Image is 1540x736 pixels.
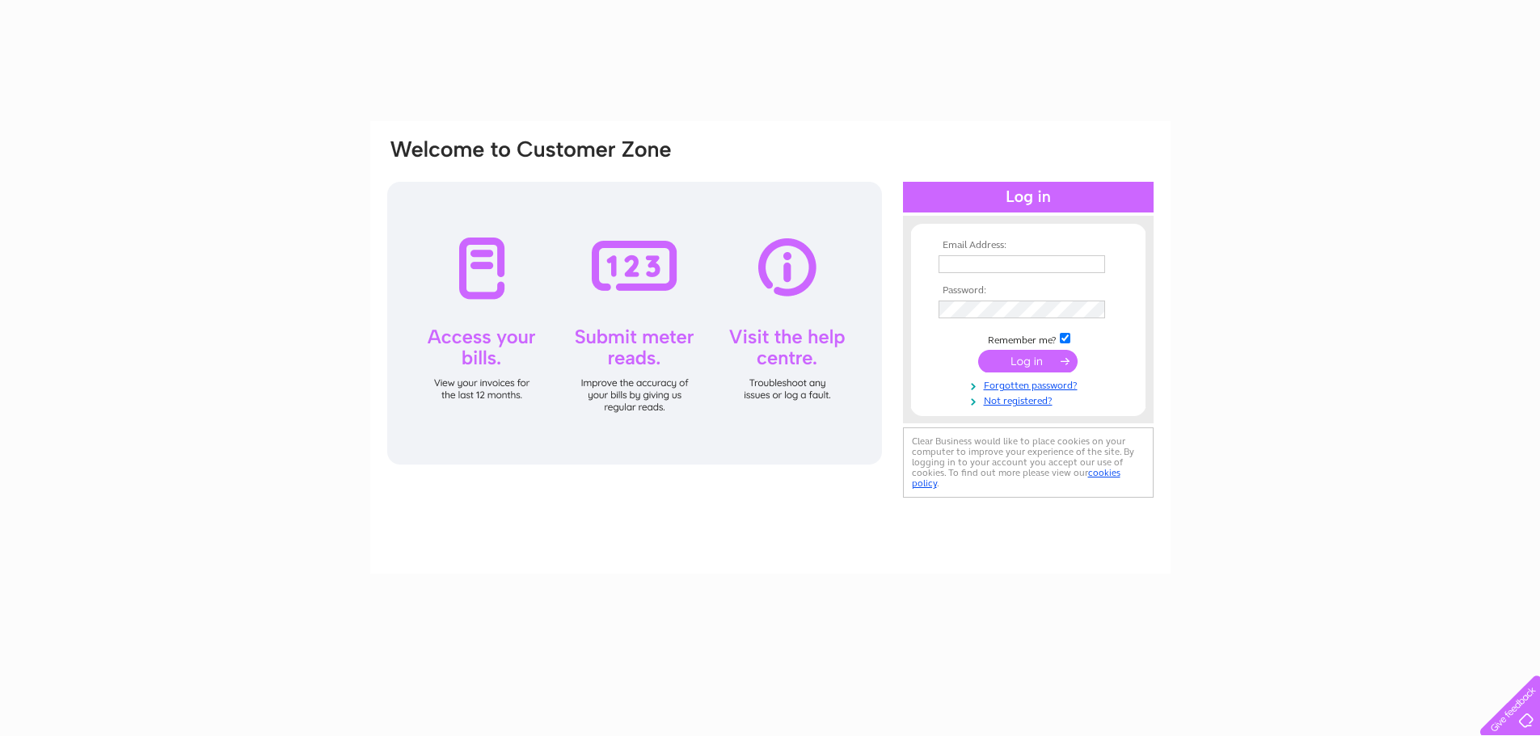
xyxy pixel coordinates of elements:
div: Clear Business would like to place cookies on your computer to improve your experience of the sit... [903,427,1154,498]
input: Submit [978,350,1078,372]
th: Email Address: [935,240,1122,251]
th: Password: [935,285,1122,297]
a: cookies policy [912,467,1120,489]
a: Forgotten password? [939,376,1122,392]
td: Remember me? [935,330,1122,347]
a: Not registered? [939,392,1122,407]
